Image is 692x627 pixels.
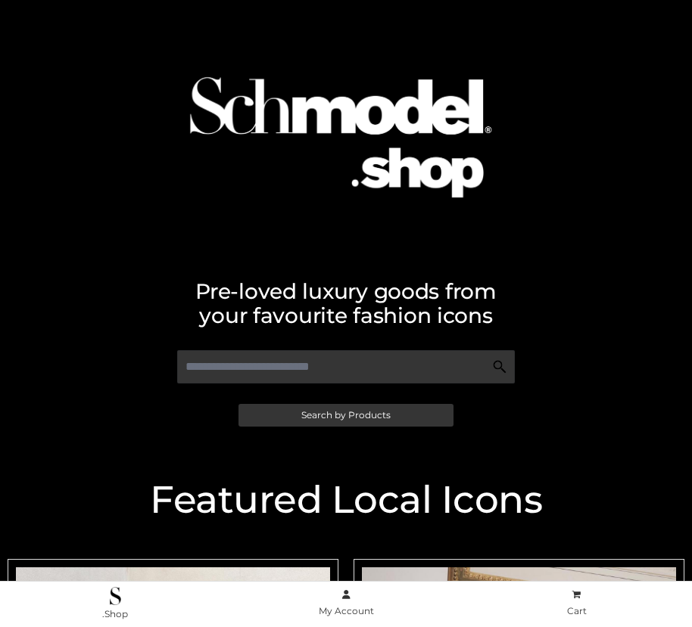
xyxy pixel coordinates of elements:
[492,359,507,374] img: Search Icon
[238,404,454,427] a: Search by Products
[567,605,587,616] span: Cart
[319,605,374,616] span: My Account
[231,586,462,620] a: My Account
[110,587,121,605] img: .Shop
[301,411,391,420] span: Search by Products
[8,279,684,327] h2: Pre-loved luxury goods from your favourite fashion icons
[102,608,128,619] span: .Shop
[461,586,692,620] a: Cart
